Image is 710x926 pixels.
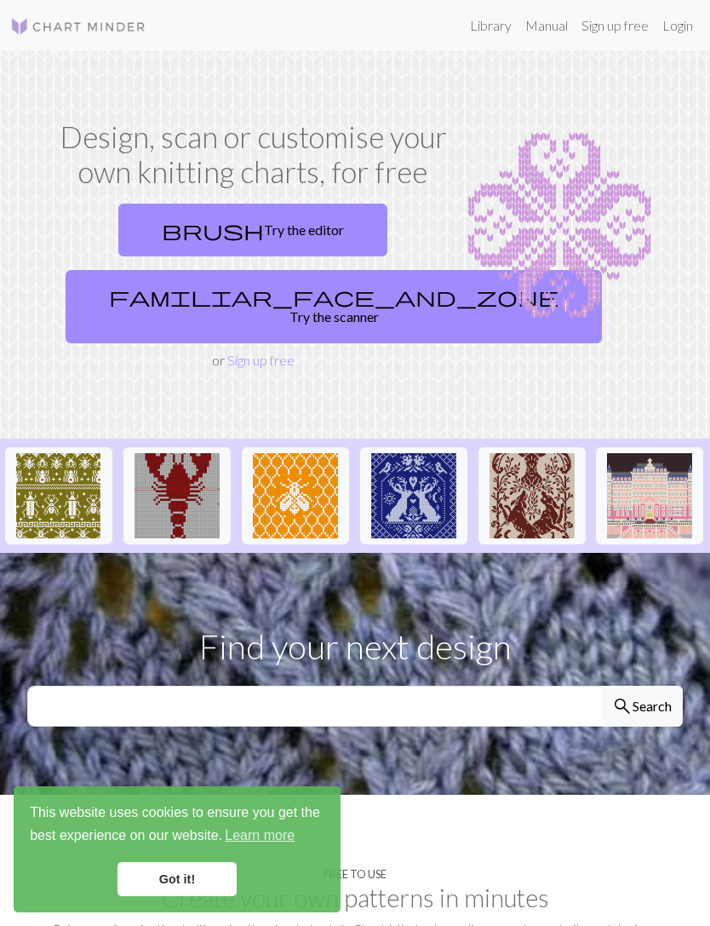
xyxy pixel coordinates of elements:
img: Chart example [467,119,651,332]
a: Manual [518,9,575,43]
button: Search [601,686,683,727]
div: or [59,197,447,371]
img: Märtas [371,453,456,538]
a: Märtas [360,486,467,502]
p: Find your next design [27,621,683,672]
a: Login [656,9,700,43]
a: Sign up free [575,9,656,43]
span: familiar_face_and_zone [109,285,558,308]
a: Try the editor [118,204,387,256]
img: IMG_0917.jpeg [490,453,575,538]
h4: Free to use [324,868,386,881]
a: Copy of Grand-Budapest-Hotel-Exterior.jpg [596,486,703,502]
a: Mehiläinen [242,486,349,502]
button: Copy of Copy of Lobster [123,447,231,544]
a: Try the scanner [66,270,602,343]
a: learn more about cookies [222,823,297,848]
img: Copy of Grand-Budapest-Hotel-Exterior.jpg [607,453,692,538]
button: IMG_0917.jpeg [478,447,586,544]
button: Mehiläinen [242,447,349,544]
div: cookieconsent [14,786,341,912]
span: This website uses cookies to ensure you get the best experience on our website. [30,802,324,848]
img: Logo [10,16,146,37]
a: IMG_0917.jpeg [478,486,586,502]
a: Repeating bugs [5,486,112,502]
a: dismiss cookie message [117,862,237,896]
img: Repeating bugs [16,453,101,538]
a: Copy of Copy of Lobster [123,486,231,502]
a: Library [463,9,518,43]
img: Mehiläinen [253,453,338,538]
span: search [612,694,633,718]
span: brush [162,218,264,242]
h1: Design, scan or customise your own knitting charts, for free [59,119,447,190]
button: Repeating bugs [5,447,112,544]
button: Märtas [360,447,467,544]
h2: Create your own patterns in minutes [27,883,683,912]
img: Copy of Copy of Lobster [135,453,220,538]
a: Sign up free [227,352,295,368]
button: Copy of Grand-Budapest-Hotel-Exterior.jpg [596,447,703,544]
